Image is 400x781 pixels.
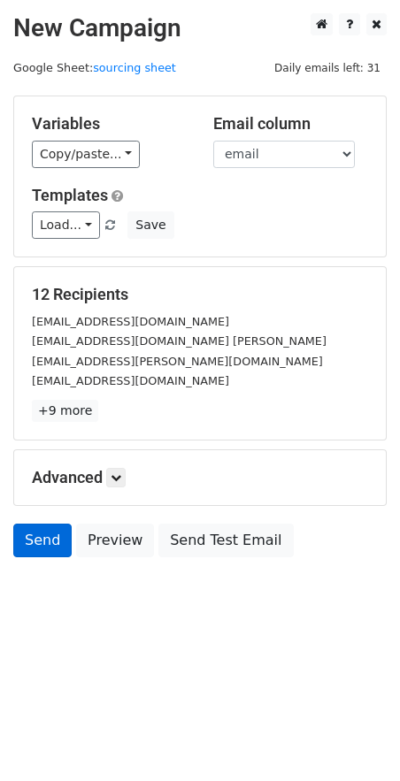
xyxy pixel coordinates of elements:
[268,61,387,74] a: Daily emails left: 31
[32,374,229,387] small: [EMAIL_ADDRESS][DOMAIN_NAME]
[32,186,108,204] a: Templates
[127,211,173,239] button: Save
[32,114,187,134] h5: Variables
[32,400,98,422] a: +9 more
[13,61,176,74] small: Google Sheet:
[268,58,387,78] span: Daily emails left: 31
[213,114,368,134] h5: Email column
[32,141,140,168] a: Copy/paste...
[32,315,229,328] small: [EMAIL_ADDRESS][DOMAIN_NAME]
[312,696,400,781] iframe: Chat Widget
[93,61,176,74] a: sourcing sheet
[13,524,72,557] a: Send
[13,13,387,43] h2: New Campaign
[32,468,368,487] h5: Advanced
[76,524,154,557] a: Preview
[32,211,100,239] a: Load...
[32,285,368,304] h5: 12 Recipients
[32,334,327,368] small: [EMAIL_ADDRESS][DOMAIN_NAME] [PERSON_NAME][EMAIL_ADDRESS][PERSON_NAME][DOMAIN_NAME]
[158,524,293,557] a: Send Test Email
